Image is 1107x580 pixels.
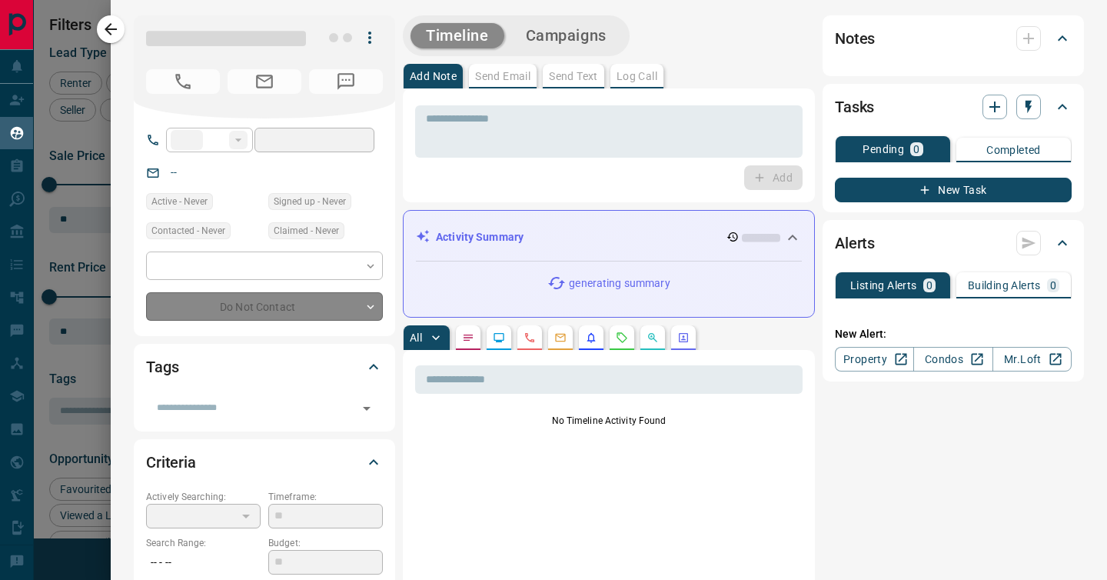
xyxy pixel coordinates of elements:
h2: Tasks [835,95,874,119]
div: Alerts [835,225,1072,262]
svg: Calls [524,332,536,344]
p: Add Note [410,71,457,82]
div: Notes [835,20,1072,57]
h2: Notes [835,26,875,51]
div: Do Not Contact [146,292,383,321]
p: Pending [863,144,904,155]
p: All [410,332,422,343]
button: Open [356,398,377,419]
button: Campaigns [510,23,622,48]
div: Tasks [835,88,1072,125]
svg: Lead Browsing Activity [493,332,505,344]
div: Tags [146,348,383,385]
p: Listing Alerts [850,280,917,291]
h2: Criteria [146,450,196,475]
svg: Notes [462,332,474,344]
p: 0 [1050,280,1056,291]
span: Claimed - Never [274,223,339,238]
button: New Task [835,178,1072,202]
svg: Requests [616,332,628,344]
svg: Emails [554,332,567,344]
p: No Timeline Activity Found [415,414,803,428]
p: Completed [986,145,1041,155]
p: New Alert: [835,326,1072,342]
svg: Opportunities [647,332,659,344]
span: No Number [146,69,220,94]
a: Condos [913,347,992,372]
h2: Alerts [835,231,875,255]
span: Active - Never [151,194,208,209]
p: generating summary [569,275,670,292]
span: Signed up - Never [274,194,346,209]
p: -- - -- [146,550,261,575]
p: 0 [926,280,932,291]
p: Timeframe: [268,490,383,504]
div: Activity Summary [416,223,802,252]
p: Actively Searching: [146,490,261,504]
p: Building Alerts [968,280,1041,291]
a: Property [835,347,914,372]
p: Budget: [268,536,383,550]
span: Contacted - Never [151,223,225,238]
button: Timeline [411,23,504,48]
p: 0 [913,144,919,155]
div: Criteria [146,444,383,481]
svg: Agent Actions [677,332,690,344]
h2: Tags [146,355,178,379]
a: Mr.Loft [992,347,1072,372]
p: Search Range: [146,536,261,550]
span: No Number [309,69,383,94]
span: No Email [228,69,301,94]
p: Activity Summary [436,229,524,245]
svg: Listing Alerts [585,332,597,344]
a: -- [171,166,177,178]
